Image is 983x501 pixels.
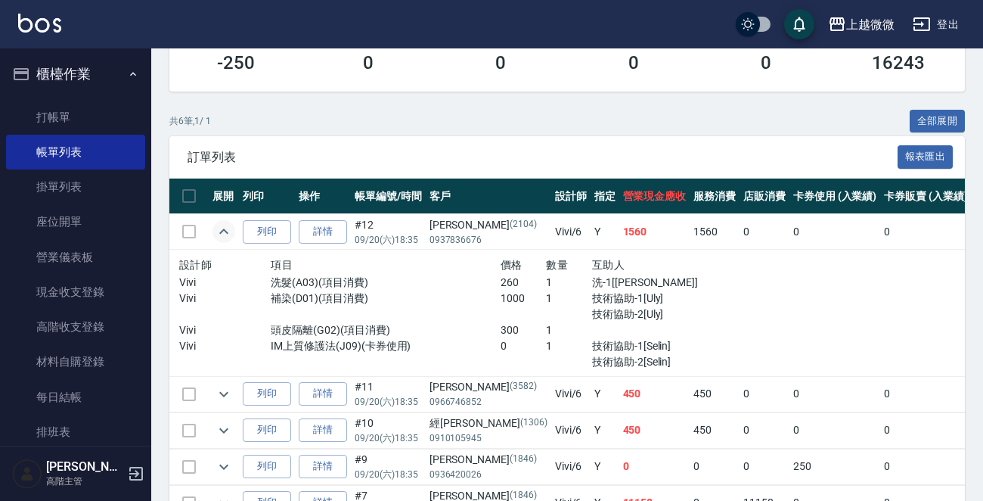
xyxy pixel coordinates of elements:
p: (2104) [510,217,537,233]
td: 0 [789,412,881,448]
button: save [784,9,814,39]
p: 0937836676 [429,233,547,247]
td: 0 [740,376,789,412]
a: 詳情 [299,419,347,442]
span: 項目 [271,259,293,271]
td: Vivi /6 [551,214,591,250]
h3: 0 [495,52,506,73]
td: 0 [740,449,789,484]
h3: -250 [217,52,255,73]
img: Logo [18,14,61,33]
th: 客戶 [426,179,551,214]
span: 價格 [501,259,523,271]
td: 0 [690,449,740,484]
button: expand row [212,419,235,442]
p: IM上質修護法(J09)(卡券使用) [271,338,500,354]
th: 卡券販賣 (入業績) [880,179,972,214]
td: Y [591,376,619,412]
th: 營業現金應收 [619,179,690,214]
td: Y [591,412,619,448]
td: 450 [619,376,690,412]
th: 展開 [209,179,239,214]
p: 洗-1[[PERSON_NAME]] [592,275,730,291]
button: expand row [212,220,235,243]
a: 詳情 [299,455,347,478]
p: 0 [501,338,547,354]
th: 服務消費 [690,179,740,214]
a: 帳單列表 [6,135,145,170]
div: 上越微微 [846,15,895,34]
button: 列印 [243,382,291,406]
a: 排班表 [6,415,145,450]
th: 店販消費 [740,179,789,214]
td: 0 [880,376,972,412]
th: 操作 [295,179,351,214]
p: 09/20 (六) 18:35 [355,233,422,247]
button: 列印 [243,419,291,442]
p: 09/20 (六) 18:35 [355,468,422,481]
p: 頭皮隔離(G02)(項目消費) [271,322,500,338]
p: 技術協助-1[Uly] [592,291,730,307]
a: 掛單列表 [6,170,145,204]
p: 技術協助-2[Selin] [592,354,730,370]
td: 0 [740,412,789,448]
div: [PERSON_NAME] [429,217,547,233]
div: 經[PERSON_NAME] [429,415,547,431]
p: 補染(D01)(項目消費) [271,291,500,307]
a: 材料自購登錄 [6,344,145,379]
p: 0936420026 [429,468,547,481]
span: 訂單列表 [188,150,898,165]
td: 0 [880,214,972,250]
p: 1 [546,338,592,354]
th: 列印 [239,179,295,214]
p: (1306) [520,415,547,431]
p: 260 [501,275,547,291]
p: Vivi [179,291,271,307]
td: Vivi /6 [551,449,591,484]
td: 250 [789,449,881,484]
a: 現金收支登錄 [6,275,145,310]
button: 報表匯出 [898,145,954,169]
td: #10 [351,412,426,448]
td: #9 [351,449,426,484]
th: 帳單編號/時間 [351,179,426,214]
td: 1560 [690,214,740,250]
th: 卡券使用 (入業績) [789,179,881,214]
a: 營業儀表板 [6,240,145,275]
p: Vivi [179,275,271,291]
p: 洗髮(A03)(項目消費) [271,275,500,291]
button: expand row [212,383,235,406]
h3: 0 [628,52,639,73]
button: 櫃檯作業 [6,54,145,94]
p: Vivi [179,338,271,354]
h3: 16243 [872,52,925,73]
td: 0 [880,412,972,448]
td: 1560 [619,214,690,250]
td: Y [591,214,619,250]
td: 0 [740,214,789,250]
td: #12 [351,214,426,250]
span: 互助人 [592,259,625,271]
p: Vivi [179,322,271,338]
p: 09/20 (六) 18:35 [355,395,422,409]
a: 詳情 [299,220,347,244]
td: 450 [690,376,740,412]
td: #11 [351,376,426,412]
div: [PERSON_NAME] [429,379,547,395]
button: 上越微微 [822,9,901,40]
a: 報表匯出 [898,149,954,163]
p: 高階主管 [46,475,123,488]
p: 技術協助-1[Selin] [592,338,730,354]
p: 0910105945 [429,431,547,445]
a: 打帳單 [6,100,145,135]
td: Vivi /6 [551,376,591,412]
p: 1 [546,275,592,291]
th: 設計師 [551,179,591,214]
td: 450 [690,412,740,448]
td: 0 [880,449,972,484]
div: [PERSON_NAME] [429,452,547,468]
a: 座位開單 [6,204,145,239]
p: (3582) [510,379,537,395]
p: 技術協助-2[Uly] [592,307,730,322]
td: 0 [789,214,881,250]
